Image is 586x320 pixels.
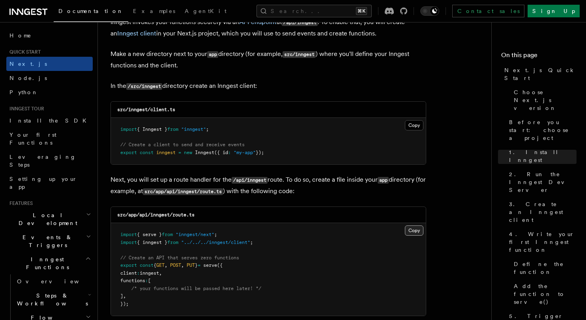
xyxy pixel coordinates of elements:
span: export [120,262,137,268]
span: Inngest tour [6,106,44,112]
code: app [207,51,218,58]
span: : [145,278,148,283]
a: Examples [128,2,180,21]
span: Events & Triggers [6,233,86,249]
span: Choose Next.js version [514,88,577,112]
span: functions [120,278,145,283]
span: GET [156,262,165,268]
a: Next.js Quick Start [501,63,577,85]
a: Install the SDK [6,113,93,128]
code: app [378,177,389,184]
a: 1. Install Inngest [506,145,577,167]
button: Search...⌘K [256,5,372,17]
a: Define the function [511,257,577,279]
button: Copy [405,225,423,236]
a: Choose Next.js version [511,85,577,115]
span: ; [214,232,217,237]
span: const [140,262,154,268]
span: Define the function [514,260,577,276]
span: inngest [140,270,159,276]
a: Sign Up [528,5,580,17]
a: 3. Create an Inngest client [506,197,577,227]
span: 3. Create an Inngest client [509,200,577,224]
a: Contact sales [452,5,524,17]
span: /* your functions will be passed here later! */ [131,286,261,291]
kbd: ⌘K [356,7,367,15]
span: POST [170,262,181,268]
span: }); [256,150,264,155]
span: inngest [156,150,176,155]
a: Add the function to serve() [511,279,577,309]
button: Inngest Functions [6,252,93,274]
button: Steps & Workflows [14,288,93,311]
span: export [120,150,137,155]
p: Inngest invokes your functions securely via an at . To enable that, you will create an in your Ne... [110,17,426,39]
h4: On this page [501,50,577,63]
span: Node.js [9,75,47,81]
span: Next.js [9,61,47,67]
span: Inngest Functions [6,255,85,271]
span: [ [148,278,151,283]
span: AgentKit [185,8,227,14]
a: 2. Run the Inngest Dev Server [506,167,577,197]
span: "my-app" [234,150,256,155]
span: : [228,150,231,155]
span: new [184,150,192,155]
span: Your first Functions [9,132,56,146]
button: Events & Triggers [6,230,93,252]
code: src/app/api/inngest/route.ts [143,188,223,195]
span: { [154,262,156,268]
a: Home [6,28,93,43]
code: /src/inngest [126,83,162,90]
p: Make a new directory next to your directory (for example, ) where you'll define your Inngest func... [110,48,426,71]
span: Add the function to serve() [514,282,577,306]
code: /api/inngest [232,177,268,184]
a: Python [6,85,93,99]
span: Inngest [195,150,214,155]
span: // Create a client to send and receive events [120,142,245,147]
span: , [123,293,126,299]
button: Copy [405,120,423,130]
span: : [137,270,140,276]
span: PUT [187,262,195,268]
a: Next.js [6,57,93,71]
span: ({ id [214,150,228,155]
span: Local Development [6,211,86,227]
span: // Create an API that serves zero functions [120,255,239,260]
span: Features [6,200,33,207]
span: import [120,240,137,245]
span: Steps & Workflows [14,292,88,307]
code: src/inngest [283,51,316,58]
a: Inngest client [117,30,156,37]
span: "../../../inngest/client" [181,240,250,245]
span: serve [203,262,217,268]
span: Python [9,89,38,95]
span: import [120,127,137,132]
span: { Inngest } [137,127,167,132]
span: }); [120,301,129,307]
span: Setting up your app [9,176,77,190]
span: "inngest/next" [176,232,214,237]
p: Next, you will set up a route handler for the route. To do so, create a file inside your director... [110,174,426,197]
span: client [120,270,137,276]
a: Setting up your app [6,172,93,194]
p: In the directory create an Inngest client: [110,80,426,92]
span: Home [9,32,32,39]
a: Your first Functions [6,128,93,150]
a: Leveraging Steps [6,150,93,172]
a: AgentKit [180,2,231,21]
span: Overview [17,278,98,285]
span: Leveraging Steps [9,154,76,168]
span: Install the SDK [9,117,91,124]
a: Before you start: choose a project [506,115,577,145]
span: 2. Run the Inngest Dev Server [509,170,577,194]
button: Toggle dark mode [420,6,439,16]
span: Examples [133,8,175,14]
span: , [181,262,184,268]
span: ({ [217,262,223,268]
span: 4. Write your first Inngest function [509,230,577,254]
span: 1. Install Inngest [509,148,577,164]
code: src/inngest/client.ts [117,107,175,112]
span: const [140,150,154,155]
span: from [167,127,178,132]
